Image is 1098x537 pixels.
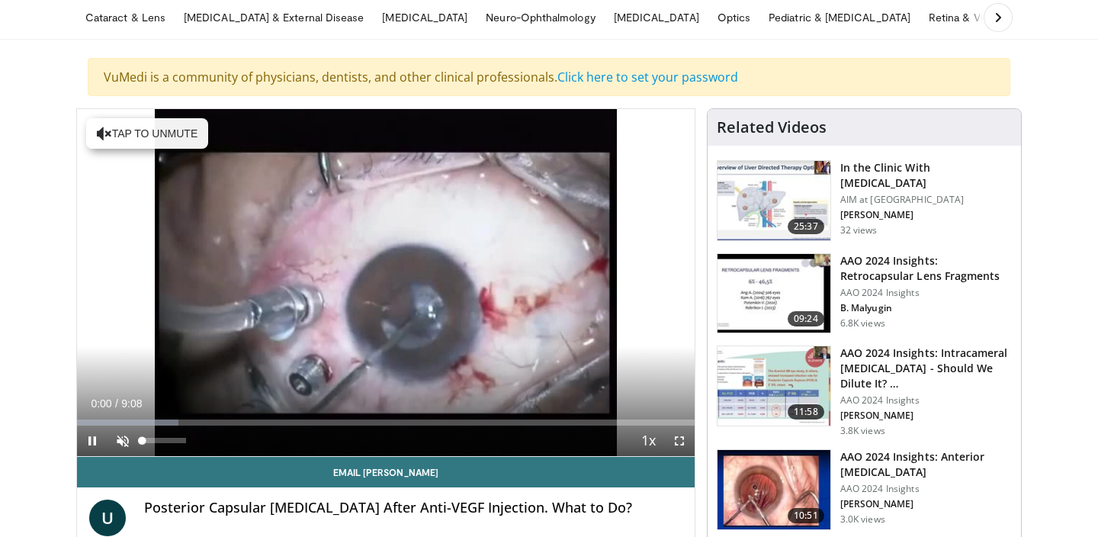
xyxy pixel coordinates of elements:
div: VuMedi is a community of physicians, dentists, and other clinical professionals. [88,58,1010,96]
p: 3.8K views [840,425,885,437]
p: [PERSON_NAME] [840,498,1012,510]
a: [MEDICAL_DATA] [373,2,477,33]
span: 25:37 [788,219,824,234]
p: B. Malyugin [840,302,1012,314]
img: de733f49-b136-4bdc-9e00-4021288efeb7.150x105_q85_crop-smart_upscale.jpg [718,346,830,426]
button: Tap to unmute [86,118,208,149]
p: AAO 2024 Insights [840,483,1012,495]
p: 6.8K views [840,317,885,330]
video-js: Video Player [77,109,695,457]
button: Playback Rate [634,426,664,456]
a: [MEDICAL_DATA] [605,2,708,33]
a: U [89,500,126,536]
a: [MEDICAL_DATA] & External Disease [175,2,373,33]
h4: Related Videos [717,118,827,137]
a: 09:24 AAO 2024 Insights: Retrocapsular Lens Fragments AAO 2024 Insights B. Malyugin 6.8K views [717,253,1012,334]
img: fd942f01-32bb-45af-b226-b96b538a46e6.150x105_q85_crop-smart_upscale.jpg [718,450,830,529]
a: Cataract & Lens [76,2,175,33]
p: 3.0K views [840,513,885,526]
a: Email [PERSON_NAME] [77,457,695,487]
span: 10:51 [788,508,824,523]
a: 10:51 AAO 2024 Insights: Anterior [MEDICAL_DATA] AAO 2024 Insights [PERSON_NAME] 3.0K views [717,449,1012,530]
p: AIM at [GEOGRAPHIC_DATA] [840,194,1012,206]
p: 32 views [840,224,878,236]
button: Fullscreen [664,426,695,456]
a: Pediatric & [MEDICAL_DATA] [759,2,920,33]
span: 9:08 [121,397,142,410]
h3: AAO 2024 Insights: Anterior [MEDICAL_DATA] [840,449,1012,480]
span: 09:24 [788,311,824,326]
button: Pause [77,426,108,456]
a: Retina & Vitreous [920,2,1023,33]
div: Volume Level [142,438,185,443]
h3: AAO 2024 Insights: Retrocapsular Lens Fragments [840,253,1012,284]
span: / [115,397,118,410]
p: [PERSON_NAME] [840,209,1012,221]
a: Optics [708,2,759,33]
a: Click here to set your password [557,69,738,85]
a: Neuro-Ophthalmology [477,2,604,33]
div: Progress Bar [77,420,695,426]
p: AAO 2024 Insights [840,287,1012,299]
span: 11:58 [788,404,824,420]
h4: Posterior Capsular [MEDICAL_DATA] After Anti-VEGF Injection. What to Do? [144,500,682,516]
h3: In the Clinic With [MEDICAL_DATA] [840,160,1012,191]
button: Unmute [108,426,138,456]
img: 01f52a5c-6a53-4eb2-8a1d-dad0d168ea80.150x105_q85_crop-smart_upscale.jpg [718,254,830,333]
p: AAO 2024 Insights [840,394,1012,407]
p: [PERSON_NAME] [840,410,1012,422]
img: 79b7ca61-ab04-43f8-89ee-10b6a48a0462.150x105_q85_crop-smart_upscale.jpg [718,161,830,240]
a: 11:58 AAO 2024 Insights: Intracameral [MEDICAL_DATA] - Should We Dilute It? … AAO 2024 Insights [... [717,346,1012,437]
a: 25:37 In the Clinic With [MEDICAL_DATA] AIM at [GEOGRAPHIC_DATA] [PERSON_NAME] 32 views [717,160,1012,241]
span: 0:00 [91,397,111,410]
h3: AAO 2024 Insights: Intracameral [MEDICAL_DATA] - Should We Dilute It? … [840,346,1012,391]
